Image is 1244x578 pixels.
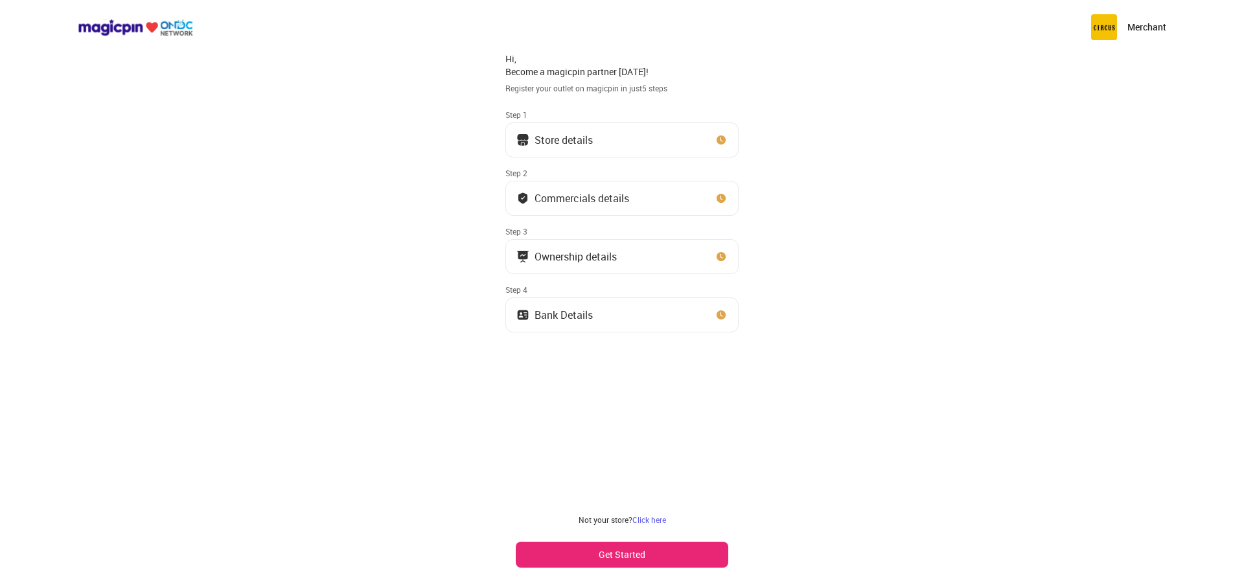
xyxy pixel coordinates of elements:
[715,133,728,146] img: clock_icon_new.67dbf243.svg
[632,514,666,525] a: Click here
[535,253,617,260] div: Ownership details
[535,137,593,143] div: Store details
[78,19,193,36] img: ondc-logo-new-small.8a59708e.svg
[516,133,529,146] img: storeIcon.9b1f7264.svg
[579,514,632,525] span: Not your store?
[715,192,728,205] img: clock_icon_new.67dbf243.svg
[715,308,728,321] img: clock_icon_new.67dbf243.svg
[505,284,739,295] div: Step 4
[505,83,739,94] div: Register your outlet on magicpin in just 5 steps
[516,250,529,263] img: commercials_icon.983f7837.svg
[516,308,529,321] img: ownership_icon.37569ceb.svg
[505,122,739,157] button: Store details
[1091,14,1117,40] img: circus.b677b59b.png
[535,312,593,318] div: Bank Details
[505,297,739,332] button: Bank Details
[535,195,629,202] div: Commercials details
[516,542,728,568] button: Get Started
[505,168,739,178] div: Step 2
[505,181,739,216] button: Commercials details
[505,226,739,237] div: Step 3
[505,52,739,78] div: Hi, Become a magicpin partner [DATE]!
[715,250,728,263] img: clock_icon_new.67dbf243.svg
[516,192,529,205] img: bank_details_tick.fdc3558c.svg
[505,239,739,274] button: Ownership details
[1127,21,1166,34] p: Merchant
[505,110,739,120] div: Step 1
